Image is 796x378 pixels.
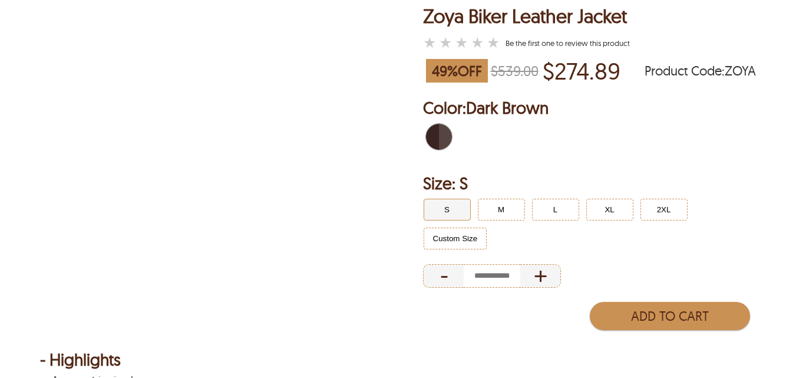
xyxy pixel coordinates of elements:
label: 5 rating [487,37,500,48]
label: 1 rating [423,37,436,48]
div: - Highlights [40,354,757,366]
h1: Zoya Biker Leather Jacket [423,6,630,27]
span: Product Code: ZOYA [645,65,756,77]
strike: $539.00 [491,62,539,80]
label: 2 rating [439,37,452,48]
div: Decrease Quantity of Item [423,264,464,288]
p: Price of $274.89 [543,57,620,84]
button: Click to select Custom Size [424,228,487,249]
div: Dark Brown [423,121,455,153]
h2: Selected Color: by Dark Brown [423,96,757,120]
h2: Selected Filter by Size: S [423,172,757,195]
span: Dark Brown [466,97,549,118]
a: Zoya Biker Leather Jacket } [423,35,503,51]
span: 49 % OFF [426,59,488,83]
div: Increase Quantity of Item [520,264,561,288]
button: Click to select S [424,199,471,221]
button: Click to select L [532,199,579,221]
button: Click to select XL [586,199,633,221]
button: Click to select M [478,199,525,221]
button: Add to Cart [590,302,751,330]
label: 4 rating [471,37,484,48]
label: 3 rating [455,37,468,48]
button: Click to select 2XL [640,199,688,221]
a: Zoya Biker Leather Jacket } [506,38,630,48]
